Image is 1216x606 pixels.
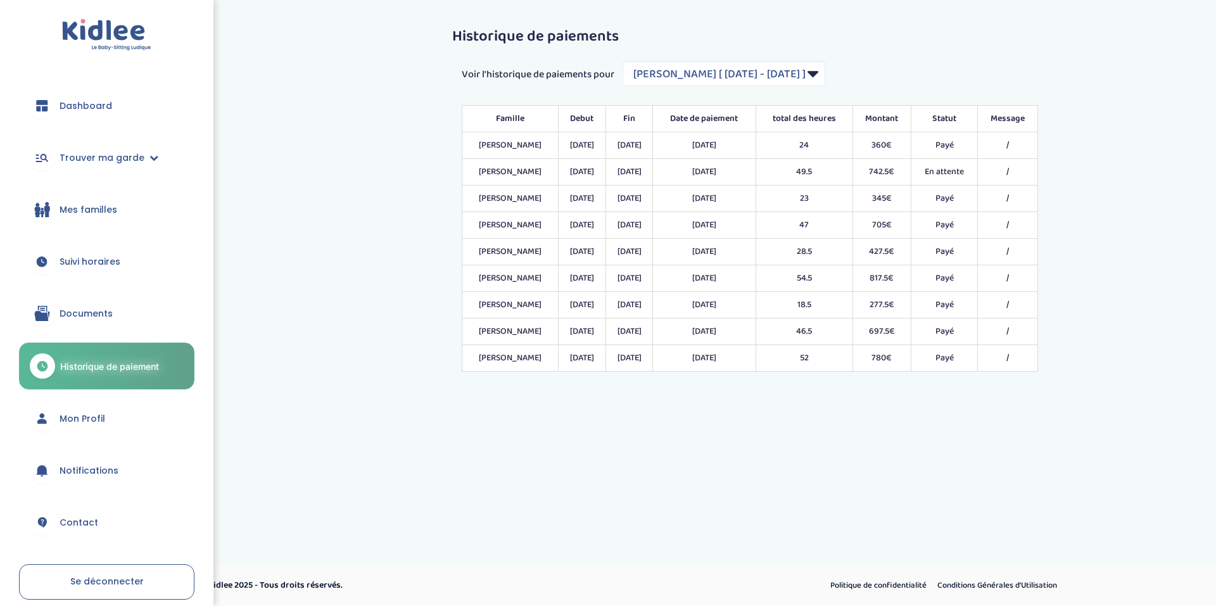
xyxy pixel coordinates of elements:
[19,187,194,232] a: Mes familles
[19,448,194,493] a: Notifications
[653,159,756,186] td: [DATE]
[756,212,852,239] td: 47
[60,307,113,320] span: Documents
[19,564,194,600] a: Se déconnecter
[559,265,606,292] td: [DATE]
[19,239,194,284] a: Suivi horaires
[60,151,144,165] span: Trouver ma garde
[756,345,852,372] td: 52
[978,239,1038,265] td: /
[852,265,911,292] td: 817.5€
[19,343,194,389] a: Historique de paiement
[462,132,559,159] td: [PERSON_NAME]
[852,159,911,186] td: 742.5€
[559,319,606,345] td: [DATE]
[911,345,978,372] td: Payé
[756,319,852,345] td: 46.5
[933,578,1061,594] a: Conditions Générales d’Utilisation
[978,186,1038,212] td: /
[19,396,194,441] a: Mon Profil
[756,265,852,292] td: 54.5
[978,212,1038,239] td: /
[653,292,756,319] td: [DATE]
[60,99,112,113] span: Dashboard
[911,186,978,212] td: Payé
[70,575,144,588] span: Se déconnecter
[60,516,98,529] span: Contact
[911,106,978,132] th: Statut
[978,132,1038,159] td: /
[559,106,606,132] th: Debut
[559,239,606,265] td: [DATE]
[60,255,120,268] span: Suivi horaires
[462,106,559,132] th: Famille
[605,265,653,292] td: [DATE]
[60,412,105,426] span: Mon Profil
[852,292,911,319] td: 277.5€
[462,345,559,372] td: [PERSON_NAME]
[462,265,559,292] td: [PERSON_NAME]
[653,239,756,265] td: [DATE]
[911,265,978,292] td: Payé
[852,212,911,239] td: 705€
[605,132,653,159] td: [DATE]
[200,579,662,592] p: © Kidlee 2025 - Tous droits réservés.
[452,28,1048,45] h3: Historique de paiements
[559,212,606,239] td: [DATE]
[60,203,117,217] span: Mes familles
[462,319,559,345] td: [PERSON_NAME]
[756,132,852,159] td: 24
[559,159,606,186] td: [DATE]
[653,106,756,132] th: Date de paiement
[911,239,978,265] td: Payé
[605,239,653,265] td: [DATE]
[605,159,653,186] td: [DATE]
[852,239,911,265] td: 427.5€
[978,319,1038,345] td: /
[852,106,911,132] th: Montant
[559,186,606,212] td: [DATE]
[978,292,1038,319] td: /
[756,106,852,132] th: total des heures
[559,132,606,159] td: [DATE]
[19,135,194,180] a: Trouver ma garde
[462,186,559,212] td: [PERSON_NAME]
[978,106,1038,132] th: Message
[911,159,978,186] td: En attente
[653,319,756,345] td: [DATE]
[462,212,559,239] td: [PERSON_NAME]
[605,186,653,212] td: [DATE]
[756,186,852,212] td: 23
[756,239,852,265] td: 28.5
[978,159,1038,186] td: /
[60,464,118,477] span: Notifications
[911,292,978,319] td: Payé
[852,132,911,159] td: 360€
[19,83,194,129] a: Dashboard
[60,360,159,373] span: Historique de paiement
[911,132,978,159] td: Payé
[462,159,559,186] td: [PERSON_NAME]
[653,132,756,159] td: [DATE]
[756,292,852,319] td: 18.5
[911,319,978,345] td: Payé
[605,212,653,239] td: [DATE]
[826,578,931,594] a: Politique de confidentialité
[978,265,1038,292] td: /
[605,319,653,345] td: [DATE]
[756,159,852,186] td: 49.5
[605,345,653,372] td: [DATE]
[62,19,151,51] img: logo.svg
[653,212,756,239] td: [DATE]
[605,292,653,319] td: [DATE]
[19,291,194,336] a: Documents
[559,345,606,372] td: [DATE]
[911,212,978,239] td: Payé
[605,106,653,132] th: Fin
[852,186,911,212] td: 345€
[978,345,1038,372] td: /
[852,345,911,372] td: 780€
[653,186,756,212] td: [DATE]
[852,319,911,345] td: 697.5€
[19,500,194,545] a: Contact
